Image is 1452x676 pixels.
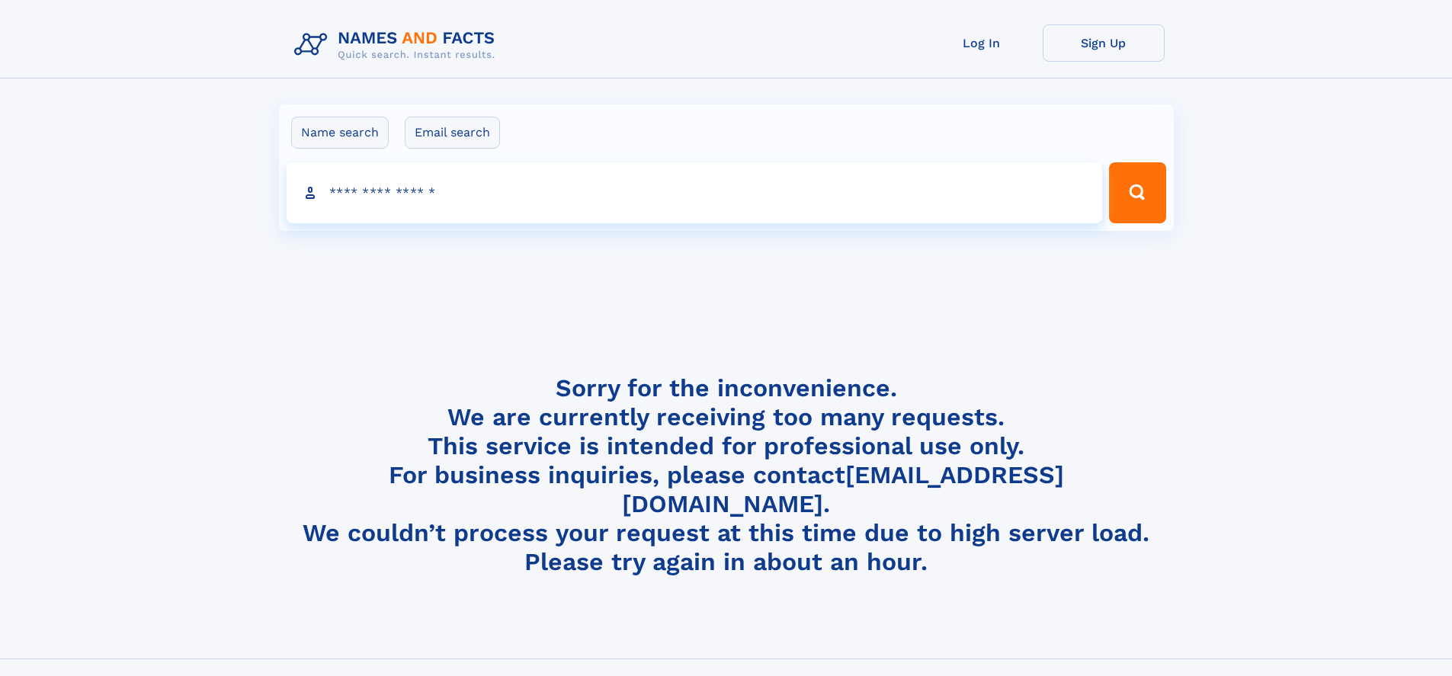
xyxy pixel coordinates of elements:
[288,24,508,66] img: Logo Names and Facts
[622,460,1064,518] a: [EMAIL_ADDRESS][DOMAIN_NAME]
[1109,162,1165,223] button: Search Button
[287,162,1103,223] input: search input
[1043,24,1165,62] a: Sign Up
[921,24,1043,62] a: Log In
[288,373,1165,577] h4: Sorry for the inconvenience. We are currently receiving too many requests. This service is intend...
[405,117,500,149] label: Email search
[291,117,389,149] label: Name search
